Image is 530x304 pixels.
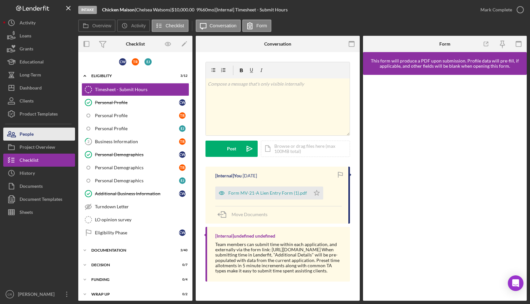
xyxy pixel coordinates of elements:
[152,20,189,32] button: Checklist
[92,23,111,28] label: Overview
[370,81,521,294] iframe: Lenderfit form
[179,164,186,171] div: T R
[480,3,512,16] div: Mark Complete
[126,41,145,47] div: Checklist
[82,226,189,239] a: Eligibility PhaseCW
[176,292,188,296] div: 0 / 2
[95,100,179,105] div: Personal Profile
[95,204,189,209] div: Turndown Letter
[91,248,171,252] div: Documentation
[179,177,186,184] div: E J
[16,288,59,302] div: [PERSON_NAME]
[439,41,450,47] div: Form
[264,41,291,47] div: Conversation
[131,23,145,28] label: Activity
[176,248,188,252] div: 3 / 40
[179,229,186,236] div: C W
[82,135,189,148] a: 2Business InformationTR
[243,173,257,178] time: 2025-04-14 15:22
[3,206,75,219] a: Sheets
[82,200,189,213] a: Turndown Letter
[172,7,196,12] div: $10,000.00
[232,212,267,217] span: Move Documents
[119,58,126,65] div: C W
[179,112,186,119] div: T R
[82,109,189,122] a: Personal ProfileTR
[117,20,150,32] button: Activity
[82,96,189,109] a: Personal ProfileCW
[215,206,274,223] button: Move Documents
[215,242,343,273] div: Team members can submit time within each application, and externally via the form link: [URL][DOM...
[474,3,527,16] button: Mark Complete
[91,292,171,296] div: Wrap up
[95,217,189,222] div: LO opinion survey
[179,125,186,132] div: E J
[210,23,237,28] label: Conversation
[203,7,214,12] div: 60 mo
[144,58,152,65] div: E J
[508,275,523,291] div: Open Intercom Messenger
[215,173,242,178] div: [Internal] You
[196,7,203,12] div: 9 %
[95,113,179,118] div: Personal Profile
[179,151,186,158] div: C W
[78,6,97,14] div: Intake
[205,141,258,157] button: Post
[228,190,307,196] div: Form MV-21-A Lien Entry Form (1).pdf
[95,191,179,196] div: Additional Business Information
[179,138,186,145] div: T R
[102,7,135,12] b: Chicken Maison
[179,99,186,106] div: C W
[82,187,189,200] a: Additional Business InformationCW
[366,58,524,69] div: This form will produce a PDF upon submission. Profile data will pre-fill, if applicable, and othe...
[136,7,172,12] div: Chelsea Watsons |
[95,139,179,144] div: Business Information
[95,152,179,157] div: Personal Demographics
[20,206,33,220] div: Sheets
[95,178,179,183] div: Personal Demographics
[132,58,139,65] div: T R
[3,288,75,301] button: CR[PERSON_NAME]
[196,20,241,32] button: Conversation
[95,165,179,170] div: Personal Demographics
[179,190,186,197] div: C W
[227,141,236,157] div: Post
[215,233,275,239] div: [Internal] undefined undefined
[91,263,171,267] div: Decision
[82,161,189,174] a: Personal DemographicsTR
[8,293,12,296] text: CR
[95,87,189,92] div: Timesheet - Submit Hours
[166,23,184,28] label: Checklist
